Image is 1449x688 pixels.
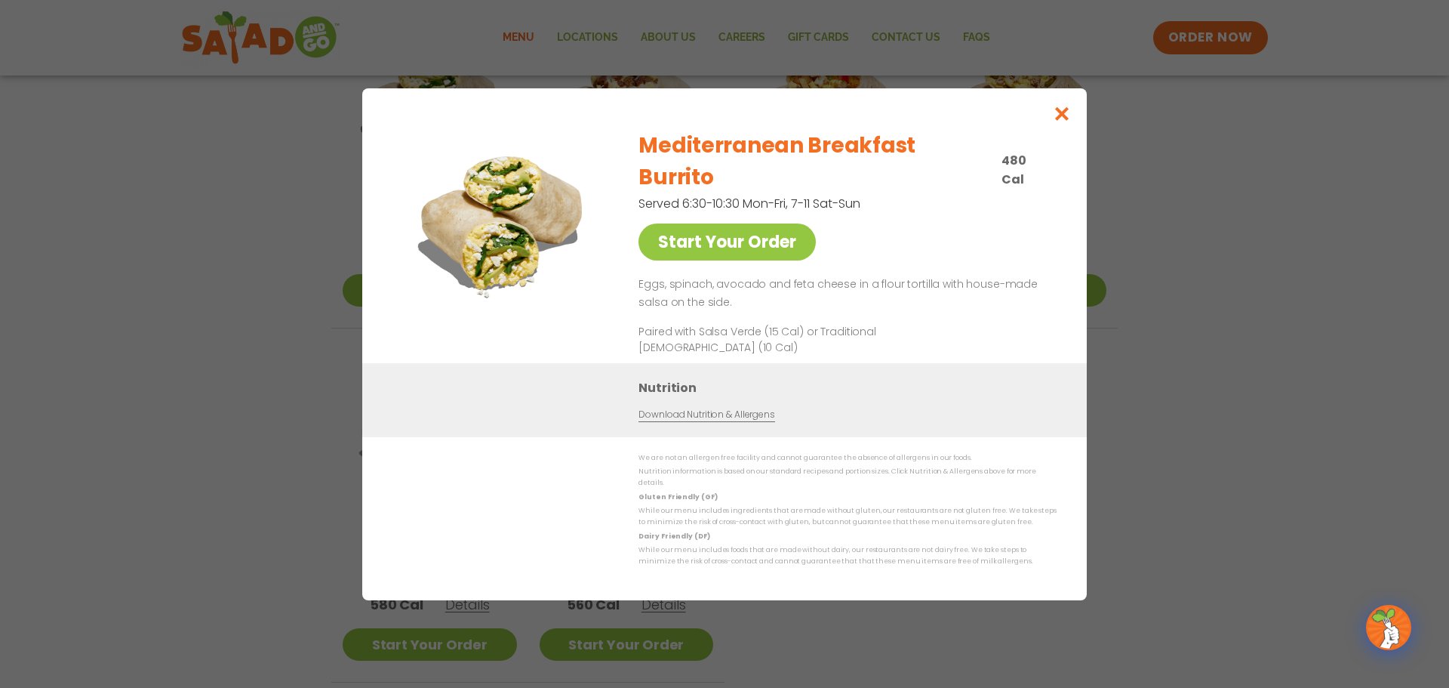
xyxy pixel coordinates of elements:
[638,194,978,213] p: Served 6:30-10:30 Mon-Fri, 7-11 Sat-Sun
[396,119,608,330] img: Featured product photo for Mediterranean Breakfast Burrito
[638,545,1057,568] p: While our menu includes foods that are made without dairy, our restaurants are not dairy free. We...
[638,466,1057,489] p: Nutrition information is based on our standard recipes and portion sizes. Click Nutrition & Aller...
[638,492,717,501] strong: Gluten Friendly (GF)
[1001,151,1051,189] p: 480 Cal
[638,323,918,355] p: Paired with Salsa Verde (15 Cal) or Traditional [DEMOGRAPHIC_DATA] (10 Cal)
[638,407,774,421] a: Download Nutrition & Allergens
[638,452,1057,464] p: We are not an allergen free facility and cannot guarantee the absence of allergens in our foods.
[1367,606,1410,649] img: wpChatIcon
[638,130,992,193] h2: Mediterranean Breakfast Burrito
[638,531,709,540] strong: Dairy Friendly (DF)
[1038,88,1087,139] button: Close modal
[638,505,1057,529] p: While our menu includes ingredients that are made without gluten, our restaurants are not gluten ...
[638,378,1064,396] h3: Nutrition
[638,224,816,261] a: Start Your Order
[638,276,1051,312] p: Eggs, spinach, avocado and feta cheese in a flour tortilla with house-made salsa on the side.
